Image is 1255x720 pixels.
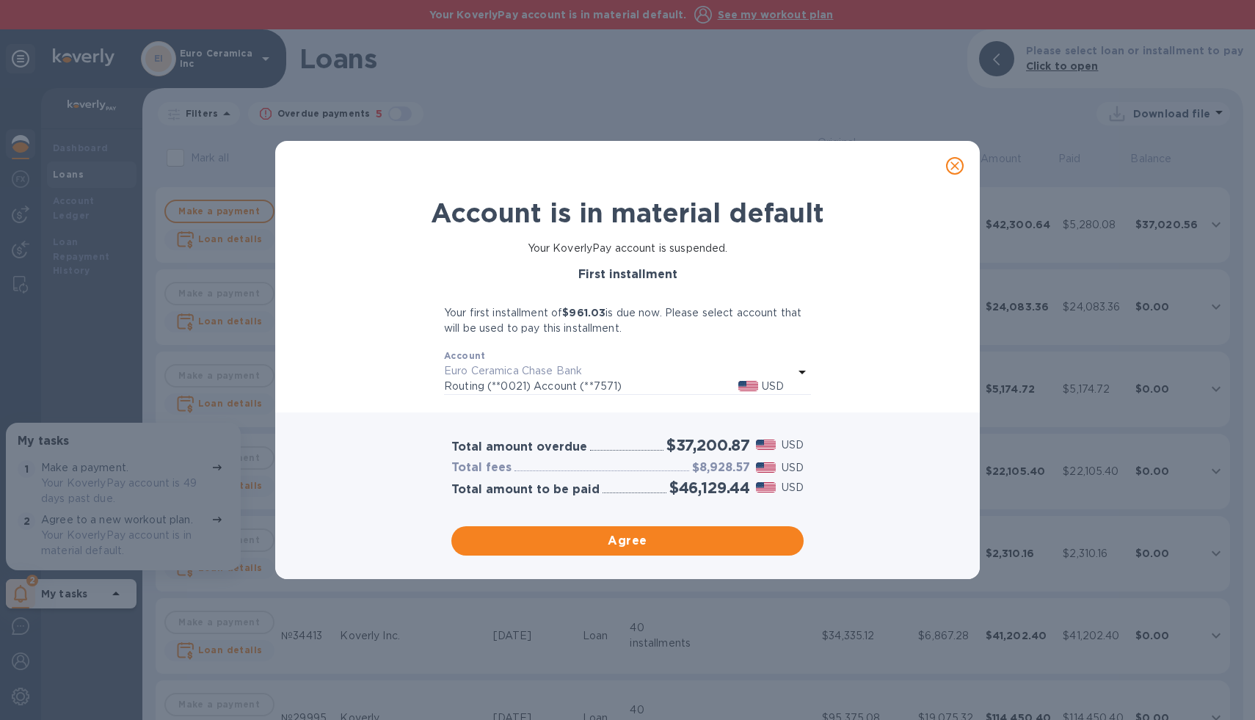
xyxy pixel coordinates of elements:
p: Routing (**0021) Account (**7571) [444,379,738,394]
span: Agree [463,532,792,550]
p: Your first installment of is due now. Please select account that will be used to pay this install... [444,305,811,336]
img: USD [756,482,776,492]
p: USD [762,379,784,394]
h3: Total fees [451,461,512,475]
img: USD [756,440,776,450]
b: Account is in material default [431,197,824,229]
img: USD [738,381,758,391]
h2: $37,200.87 [666,436,750,454]
p: Euro Ceramica Chase Bank [444,363,793,379]
p: USD [782,480,804,495]
p: USD [782,437,804,453]
p: Your KoverlyPay account is suspended. [528,241,728,256]
button: Agree [451,526,804,556]
img: USD [756,462,776,473]
b: First installment [578,267,677,281]
h3: $8,928.57 [692,461,750,475]
h3: Total amount to be paid [451,483,600,497]
iframe: Chat Widget [926,130,1255,720]
b: $961.03 [562,307,605,319]
h2: $46,129.44 [669,479,750,497]
b: Account [444,350,486,361]
h3: Total amount overdue [451,440,587,454]
p: USD [782,460,804,476]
